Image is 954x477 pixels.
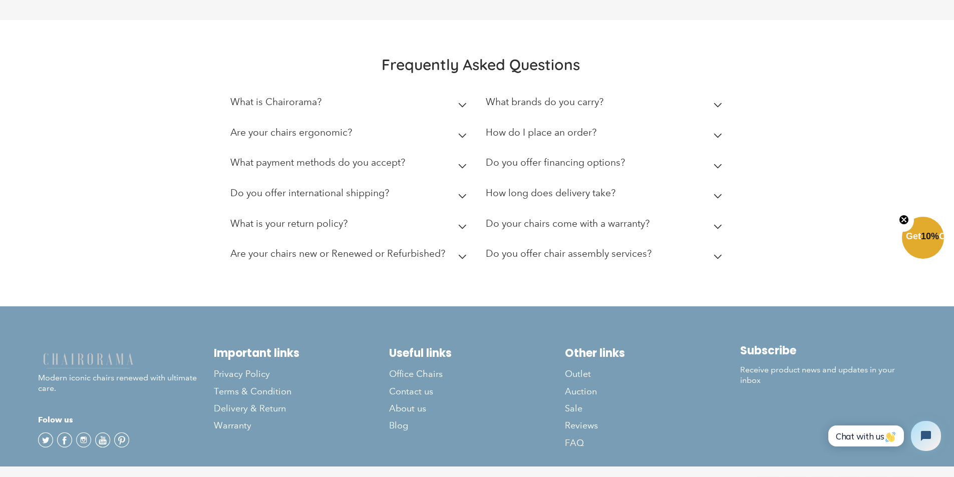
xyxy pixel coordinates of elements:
a: Terms & Condition [214,382,390,399]
h2: How do I place an order? [486,127,596,138]
a: FAQ [565,434,741,451]
a: Reviews [565,417,741,434]
h2: Do you offer financing options? [486,157,625,168]
h2: Subscribe [740,344,916,357]
span: Sale [565,403,582,414]
a: Sale [565,400,741,417]
a: Office Chairs [389,365,565,382]
summary: Are your chairs new or Renewed or Refurbished? [230,241,471,271]
h2: Do you offer international shipping? [230,187,389,199]
h2: Other links [565,346,741,360]
h2: Do your chairs come with a warranty? [486,218,650,229]
span: Blog [389,420,408,431]
h2: Are your chairs ergonomic? [230,127,352,138]
summary: Do your chairs come with a warranty? [486,211,726,241]
h2: What payment methods do you accept? [230,157,405,168]
span: Privacy Policy [214,368,270,380]
summary: Do you offer chair assembly services? [486,241,726,271]
span: 10% [921,231,939,241]
summary: Do you offer financing options? [486,150,726,180]
h4: Folow us [38,414,214,426]
a: Outlet [565,365,741,382]
div: Get10%OffClose teaser [902,218,944,260]
p: Modern iconic chairs renewed with ultimate care. [38,351,214,394]
span: About us [389,403,426,414]
a: Blog [389,417,565,434]
span: Delivery & Return [214,403,286,414]
summary: What is your return policy? [230,211,471,241]
a: Auction [565,382,741,399]
a: Warranty [214,417,390,434]
a: Privacy Policy [214,365,390,382]
span: Contact us [389,386,433,397]
iframe: Tidio Chat [817,412,949,459]
span: Auction [565,386,597,397]
h2: Frequently Asked Questions [230,55,731,74]
summary: Are your chairs ergonomic? [230,120,471,150]
a: About us [389,400,565,417]
span: Terms & Condition [214,386,291,397]
a: Delivery & Return [214,400,390,417]
h2: What is your return policy? [230,218,348,229]
summary: How do I place an order? [486,120,726,150]
summary: What brands do you carry? [486,89,726,120]
img: chairorama [38,351,138,369]
h2: How long does delivery take? [486,187,615,199]
span: Get Off [906,231,952,241]
h2: Useful links [389,346,565,360]
h2: What is Chairorama? [230,96,322,108]
p: Receive product news and updates in your inbox [740,365,916,386]
h2: Important links [214,346,390,360]
span: Reviews [565,420,598,431]
span: FAQ [565,437,584,449]
button: Close teaser [894,209,914,232]
h2: Do you offer chair assembly services? [486,248,652,259]
h2: Are your chairs new or Renewed or Refurbished? [230,248,445,259]
summary: How long does delivery take? [486,180,726,211]
a: Contact us [389,382,565,399]
summary: What payment methods do you accept? [230,150,471,180]
h2: What brands do you carry? [486,96,603,108]
span: Office Chairs [389,368,443,380]
summary: What is Chairorama? [230,89,471,120]
summary: Do you offer international shipping? [230,180,471,211]
span: Outlet [565,368,591,380]
span: Warranty [214,420,251,431]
